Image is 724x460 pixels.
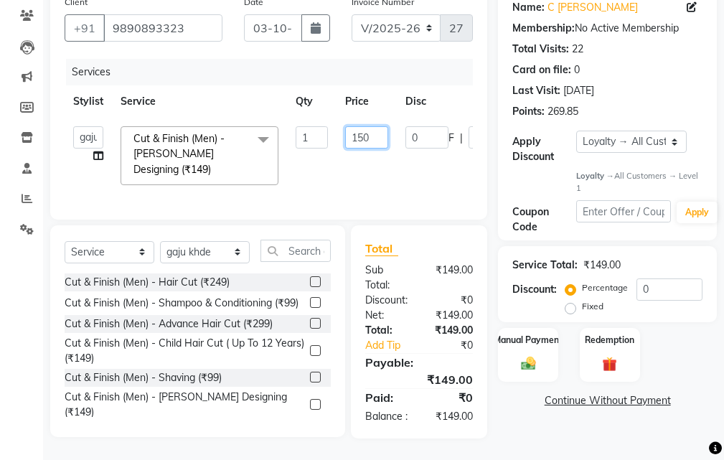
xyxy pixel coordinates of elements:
[354,308,419,323] div: Net:
[133,132,225,176] span: Cut & Finish (Men) - [PERSON_NAME] Designing (₹149)
[419,409,484,424] div: ₹149.00
[103,14,222,42] input: Search by Name/Mobile/Email/Code
[512,21,702,36] div: No Active Membership
[512,104,545,119] div: Points:
[419,308,484,323] div: ₹149.00
[430,338,484,353] div: ₹0
[66,59,484,85] div: Services
[112,85,287,118] th: Service
[65,275,230,290] div: Cut & Finish (Men) - Hair Cut (₹249)
[576,171,614,181] strong: Loyalty →
[419,389,484,406] div: ₹0
[419,293,484,308] div: ₹0
[354,338,430,353] a: Add Tip
[563,83,594,98] div: [DATE]
[65,336,304,366] div: Cut & Finish (Men) - Child Hair Cut ( Up To 12 Years) (₹149)
[354,293,419,308] div: Discount:
[574,62,580,78] div: 0
[582,281,628,294] label: Percentage
[365,241,398,256] span: Total
[354,371,484,388] div: ₹149.00
[354,263,419,293] div: Sub Total:
[354,354,484,371] div: Payable:
[677,202,718,223] button: Apply
[460,131,463,146] span: |
[582,300,603,313] label: Fixed
[337,85,397,118] th: Price
[419,323,484,338] div: ₹149.00
[65,296,298,311] div: Cut & Finish (Men) - Shampoo & Conditioning (₹99)
[517,355,540,372] img: _cash.svg
[448,131,454,146] span: F
[260,240,331,262] input: Search or Scan
[65,370,222,385] div: Cut & Finish (Men) - Shaving (₹99)
[598,355,621,373] img: _gift.svg
[65,316,273,332] div: Cut & Finish (Men) - Advance Hair Cut (₹299)
[354,323,419,338] div: Total:
[512,21,575,36] div: Membership:
[583,258,621,273] div: ₹149.00
[576,200,671,222] input: Enter Offer / Coupon Code
[512,42,569,57] div: Total Visits:
[576,170,702,194] div: All Customers → Level 1
[512,83,560,98] div: Last Visit:
[512,134,575,164] div: Apply Discount
[65,85,112,118] th: Stylist
[287,85,337,118] th: Qty
[501,393,714,408] a: Continue Without Payment
[419,263,484,293] div: ₹149.00
[354,389,419,406] div: Paid:
[512,258,578,273] div: Service Total:
[65,14,105,42] button: +91
[572,42,583,57] div: 22
[211,163,217,176] a: x
[65,390,304,420] div: Cut & Finish (Men) - [PERSON_NAME] Designing (₹149)
[354,409,419,424] div: Balance :
[585,334,634,347] label: Redemption
[512,205,575,235] div: Coupon Code
[397,85,529,118] th: Disc
[512,282,557,297] div: Discount:
[512,62,571,78] div: Card on file:
[494,334,563,347] label: Manual Payment
[547,104,578,119] div: 269.85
